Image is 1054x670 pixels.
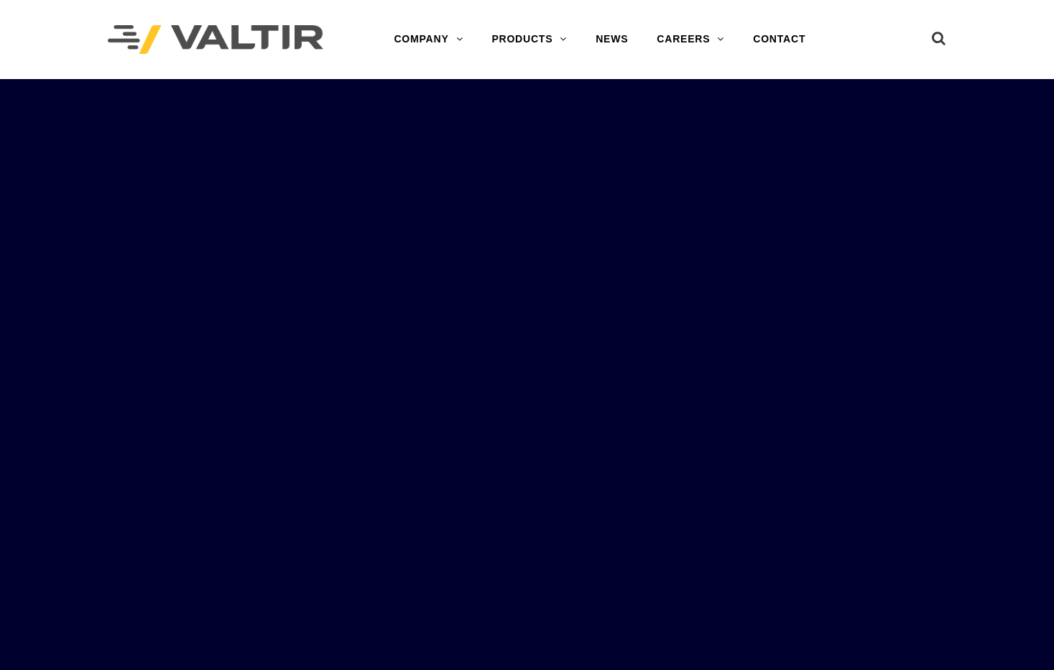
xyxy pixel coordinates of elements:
[379,25,477,54] a: COMPANY
[108,25,323,55] img: Valtir
[477,25,581,54] a: PRODUCTS
[581,25,642,54] a: NEWS
[642,25,739,54] a: CAREERS
[739,25,820,54] a: CONTACT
